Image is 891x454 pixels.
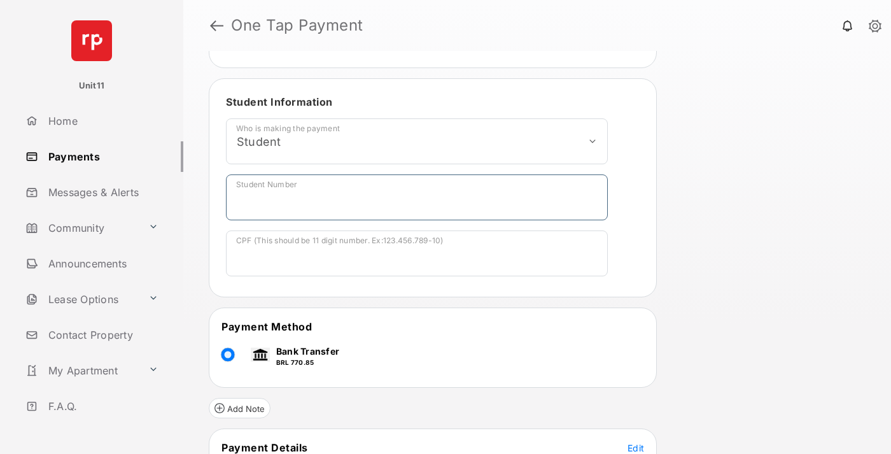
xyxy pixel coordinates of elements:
[20,141,183,172] a: Payments
[20,320,183,350] a: Contact Property
[276,344,339,358] p: Bank Transfer
[209,398,270,418] button: Add Note
[20,391,183,422] a: F.A.Q.
[221,320,312,333] span: Payment Method
[20,284,143,315] a: Lease Options
[79,80,105,92] p: Unit11
[226,96,333,108] span: Student Information
[20,213,143,243] a: Community
[20,248,183,279] a: Announcements
[20,355,143,386] a: My Apartment
[71,20,112,61] img: svg+xml;base64,PHN2ZyB4bWxucz0iaHR0cDovL3d3dy53My5vcmcvMjAwMC9zdmciIHdpZHRoPSI2NCIgaGVpZ2h0PSI2NC...
[221,441,308,454] span: Payment Details
[628,441,644,454] button: Edit
[628,443,644,453] span: Edit
[20,106,183,136] a: Home
[20,177,183,208] a: Messages & Alerts
[251,348,270,362] img: bank.png
[231,18,363,33] strong: One Tap Payment
[276,358,339,367] p: BRL 770.85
